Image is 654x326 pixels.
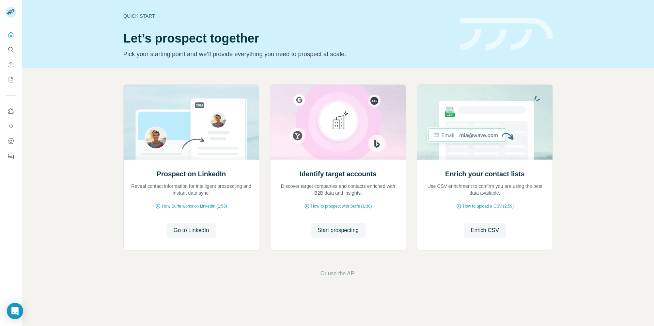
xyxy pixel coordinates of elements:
[157,169,226,179] h2: Prospect on LinkedIn
[300,169,377,179] h2: Identify target accounts
[464,223,506,238] button: Enrich CSV
[424,183,546,196] p: Use CSV enrichment to confirm you are using the best data available.
[123,13,452,19] div: Quick start
[5,44,16,56] button: Search
[5,29,16,41] button: Quick start
[270,85,406,160] img: Identify target accounts
[167,223,216,238] button: Go to LinkedIn
[5,150,16,162] button: Feedback
[5,135,16,147] button: Dashboard
[123,85,259,160] img: Prospect on LinkedIn
[162,203,227,209] span: How Surfe works on LinkedIn (1:58)
[5,59,16,71] button: Enrich CSV
[5,120,16,132] button: Use Surfe API
[123,32,452,45] h1: Let’s prospect together
[417,85,553,160] img: Enrich your contact lists
[123,49,452,59] p: Pick your starting point and we’ll provide everything you need to prospect at scale.
[445,169,525,179] h2: Enrich your contact lists
[463,203,514,209] span: How to upload a CSV (2:59)
[173,226,209,234] span: Go to LinkedIn
[7,303,23,319] div: Open Intercom Messenger
[277,183,399,196] p: Discover target companies and contacts enriched with B2B data and insights.
[460,18,553,51] img: banner
[320,270,356,278] button: Or use the API
[130,183,252,196] p: Reveal contact information for intelligent prospecting and instant data sync.
[5,74,16,86] button: My lists
[311,223,365,238] button: Start prospecting
[311,203,372,209] span: How to prospect with Surfe (1:30)
[317,226,359,234] span: Start prospecting
[5,105,16,117] button: Use Surfe on LinkedIn
[471,226,499,234] span: Enrich CSV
